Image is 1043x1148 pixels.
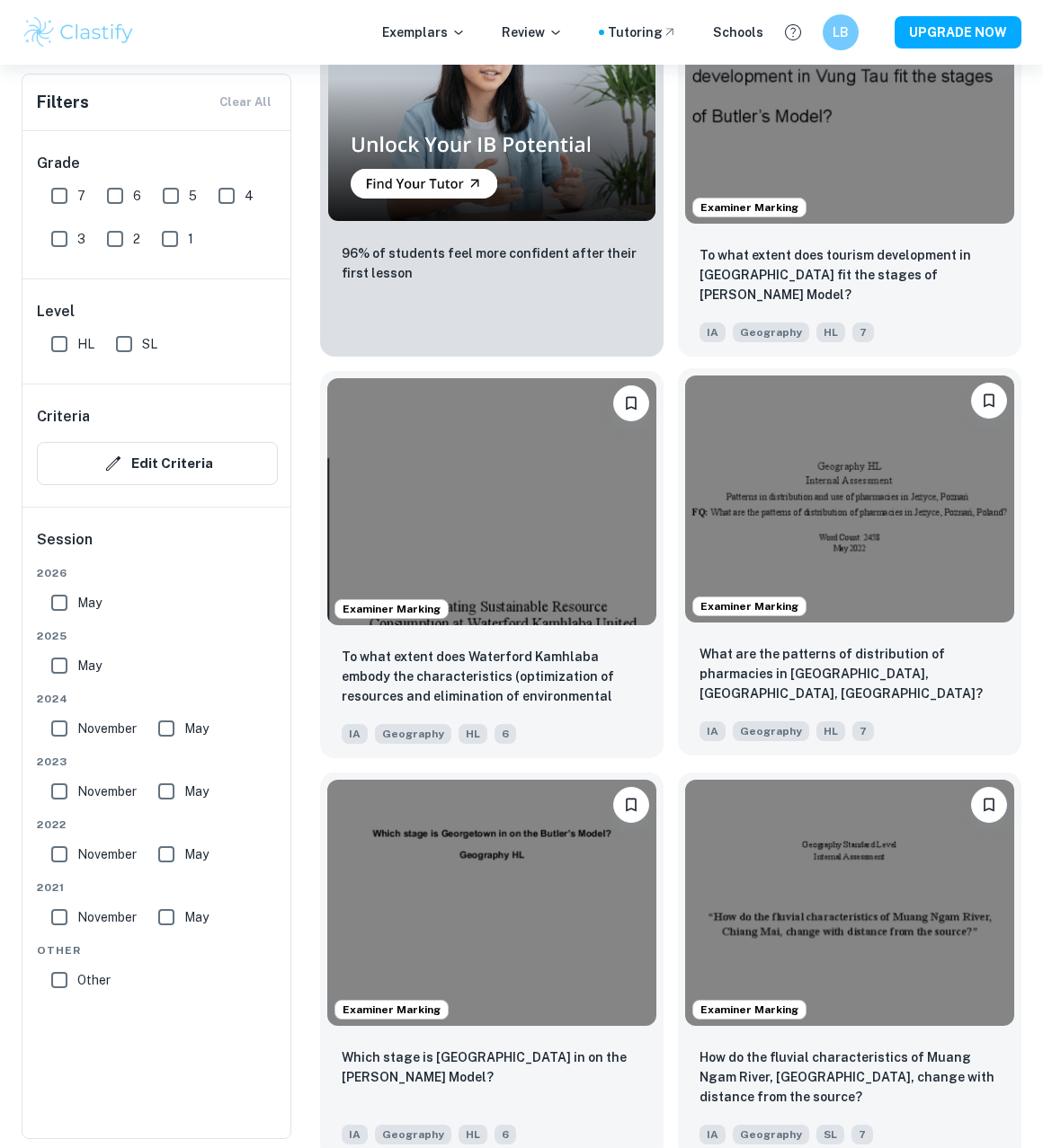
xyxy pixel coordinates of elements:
p: What are the patterns of distribution of pharmacies in Jeżyce, Poznań, Poland? [700,644,1000,703]
span: 2026 [37,565,278,581]
p: To what extent does tourism development in Vung Tau fit the stages of Butler’s Model? [700,245,1000,305]
span: HL [816,322,845,342]
img: Geography IA example thumbnail: To what extent does Waterford Kamhlaba e [327,378,656,625]
span: 2021 [37,879,278,896]
a: Schools [713,22,763,42]
p: To what extent does Waterford Kamhlaba embody the characteristics (optimization of resources and ... [342,647,642,708]
span: November [77,844,137,864]
span: May [184,782,209,801]
span: May [184,907,209,927]
span: 6 [495,1125,516,1144]
span: IA [700,322,726,342]
span: 3 [77,229,85,249]
span: Other [37,942,278,958]
span: HL [77,334,94,354]
p: How do the fluvial characteristics of Muang Ngam River, Chiang Mai, change with distance from the... [700,1047,1000,1107]
span: 2 [133,229,140,249]
a: Examiner MarkingBookmarkWhat are the patterns of distribution of pharmacies in Jeżyce, Poznań, Po... [678,371,1021,758]
span: May [77,593,102,613]
span: Geography [733,322,809,342]
p: Which stage is Georgetown in on the Butler’s Model? [342,1047,642,1087]
span: SL [142,334,157,354]
button: Bookmark [613,787,649,823]
span: Examiner Marking [335,601,448,617]
button: Bookmark [971,787,1007,823]
p: Review [502,22,563,42]
span: SL [816,1125,844,1144]
p: 96% of students feel more confident after their first lesson [342,243,642,283]
span: IA [700,721,726,741]
span: 7 [77,186,85,206]
span: Examiner Marking [335,1002,448,1018]
img: Geography IA example thumbnail: Which stage is Georgetown in on the Butl [327,780,656,1027]
span: HL [459,1125,487,1144]
button: UPGRADE NOW [895,16,1021,49]
span: HL [459,724,487,744]
button: Bookmark [971,383,1007,419]
h6: Session [37,529,278,565]
img: Clastify logo [22,14,136,50]
span: 6 [495,724,516,744]
span: 6 [133,186,141,206]
span: Geography [733,721,809,741]
span: May [77,656,102,676]
span: IA [342,1125,368,1144]
span: 7 [852,721,874,741]
span: Examiner Marking [693,199,806,216]
span: 7 [851,1125,873,1144]
span: IA [342,724,368,744]
span: Geography [375,1125,451,1144]
span: 2025 [37,628,278,644]
a: Tutoring [608,22,677,42]
img: Geography IA example thumbnail: What are the patterns of distribution of [685,375,1014,623]
button: Bookmark [613,385,649,421]
img: Geography IA example thumbnail: How do the fluvial characteristics of Mu [685,780,1014,1027]
span: 2024 [37,691,278,707]
h6: Criteria [37,406,90,428]
span: 5 [189,186,197,206]
span: November [77,782,137,801]
span: 1 [188,229,193,249]
span: Other [77,970,111,990]
span: Geography [733,1125,809,1144]
span: IA [700,1125,726,1144]
span: May [184,719,209,738]
h6: Filters [37,90,89,115]
span: November [77,719,137,738]
h6: Grade [37,153,278,174]
span: November [77,907,137,927]
h6: LB [831,22,851,42]
button: LB [823,14,859,50]
span: Examiner Marking [693,1002,806,1018]
span: 7 [852,322,874,342]
span: 4 [245,186,254,206]
h6: Level [37,301,278,322]
span: May [184,844,209,864]
span: Examiner Marking [693,598,806,614]
a: Examiner MarkingBookmarkTo what extent does Waterford Kamhlaba embody the characteristics (optimi... [320,371,664,758]
button: Edit Criteria [37,442,278,485]
span: Geography [375,724,451,744]
p: Exemplars [382,22,466,42]
span: 2022 [37,817,278,833]
button: Help and Feedback [778,17,808,48]
span: 2023 [37,754,278,770]
span: HL [816,721,845,741]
